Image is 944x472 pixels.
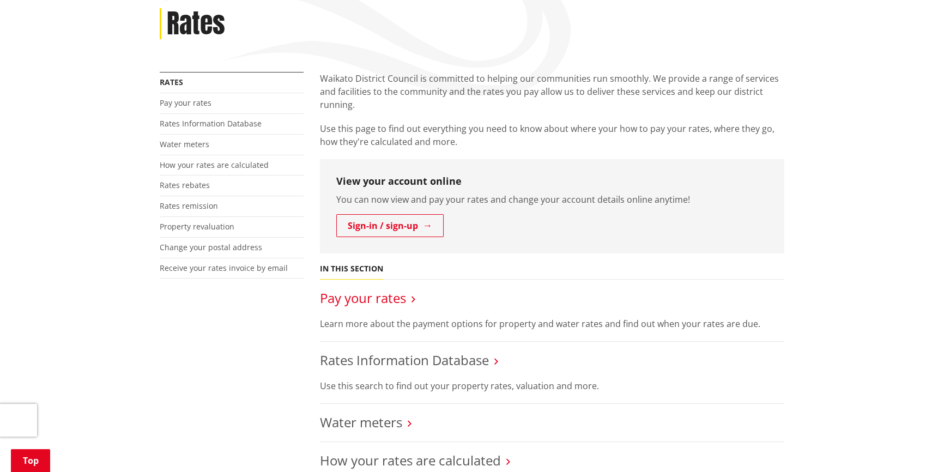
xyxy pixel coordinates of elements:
[336,193,768,206] p: You can now view and pay your rates and change your account details online anytime!
[160,160,269,170] a: How your rates are calculated
[320,264,383,274] h5: In this section
[11,449,50,472] a: Top
[160,201,218,211] a: Rates remission
[894,426,933,465] iframe: Messenger Launcher
[320,122,784,148] p: Use this page to find out everything you need to know about where your how to pay your rates, whe...
[320,317,784,330] p: Learn more about the payment options for property and water rates and find out when your rates ar...
[160,77,183,87] a: Rates
[160,139,209,149] a: Water meters
[160,180,210,190] a: Rates rebates
[336,214,444,237] a: Sign-in / sign-up
[160,263,288,273] a: Receive your rates invoice by email
[320,413,402,431] a: Water meters
[320,379,784,392] p: Use this search to find out your property rates, valuation and more.
[167,8,225,40] h1: Rates
[320,289,406,307] a: Pay your rates
[320,451,501,469] a: How your rates are calculated
[160,242,262,252] a: Change your postal address
[320,72,784,111] p: Waikato District Council is committed to helping our communities run smoothly. We provide a range...
[336,176,768,187] h3: View your account online
[160,221,234,232] a: Property revaluation
[320,351,489,369] a: Rates Information Database
[160,98,211,108] a: Pay your rates
[160,118,262,129] a: Rates Information Database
